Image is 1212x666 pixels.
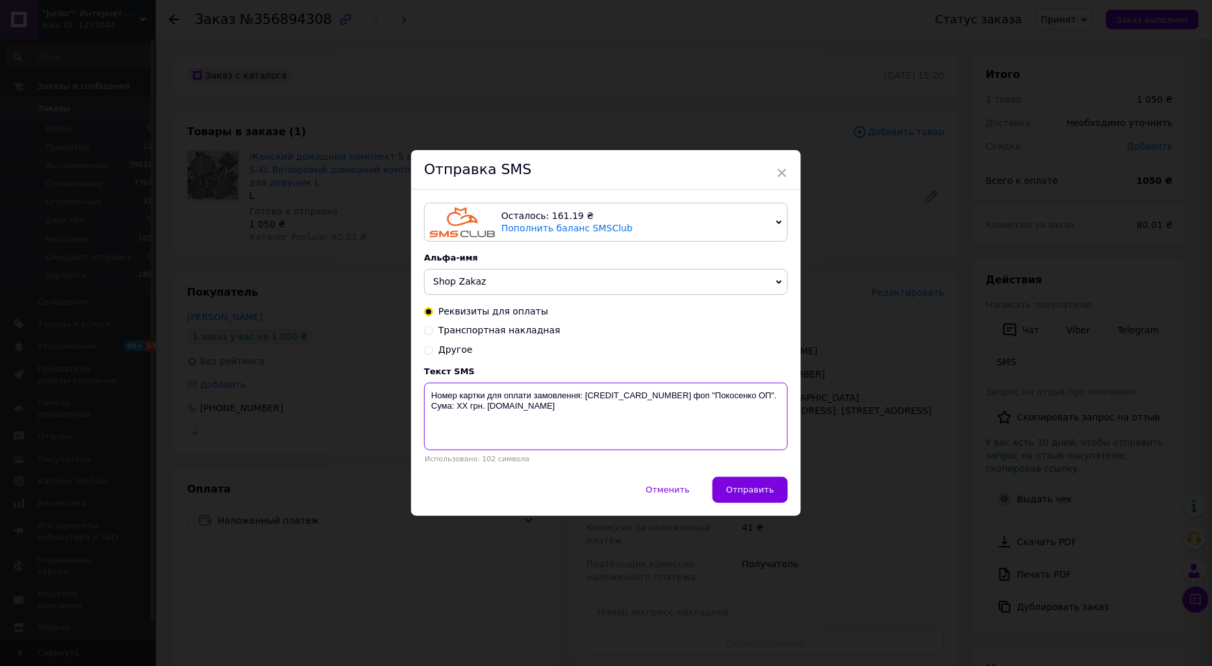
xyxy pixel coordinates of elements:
[501,210,771,223] div: Осталось: 161.19 ₴
[632,477,703,503] button: Отменить
[501,223,633,233] a: Пополнить баланс SMSClub
[433,276,486,287] span: Shop Zakaz
[438,344,473,355] span: Другое
[424,366,788,376] div: Текст SMS
[438,325,561,335] span: Транспортная накладная
[424,253,478,263] span: Альфа-имя
[438,306,548,316] span: Реквизиты для оплаты
[646,485,690,494] span: Отменить
[424,383,788,450] textarea: Номер картки для оплати замовлення: [CREDIT_CARD_NUMBER] фоп "Покосенко ОП". Сума: XX грн. [DOMAI...
[713,477,788,503] button: Отправить
[411,150,801,190] div: Отправка SMS
[776,162,788,184] span: ×
[424,455,788,463] div: Использовано: 102 символа
[726,485,774,494] span: Отправить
